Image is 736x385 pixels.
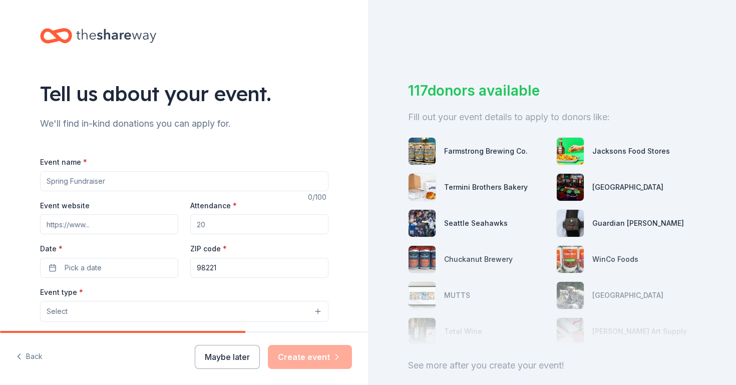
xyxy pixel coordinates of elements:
img: photo for Termini Brothers Bakery [409,174,436,201]
div: See more after you create your event! [408,357,696,373]
img: photo for Farmstrong Brewing Co. [409,138,436,165]
input: 12345 (U.S. only) [190,258,328,278]
div: Termini Brothers Bakery [444,181,528,193]
label: Attendance [190,201,237,211]
div: Seattle Seahawks [444,217,508,229]
button: Select [40,301,328,322]
button: Pick a date [40,258,178,278]
input: 20 [190,214,328,234]
button: Maybe later [195,345,260,369]
span: Pick a date [65,262,102,274]
div: [GEOGRAPHIC_DATA] [592,181,663,193]
label: Event type [40,287,83,297]
div: Tell us about your event. [40,80,328,108]
input: https://www... [40,214,178,234]
img: photo for Jacksons Food Stores [557,138,584,165]
div: 0 /100 [308,191,328,203]
label: Date [40,244,178,254]
input: Spring Fundraiser [40,171,328,191]
label: Event name [40,157,87,167]
div: Farmstrong Brewing Co. [444,145,528,157]
div: Fill out your event details to apply to donors like: [408,109,696,125]
div: Guardian [PERSON_NAME] [592,217,684,229]
label: Event website [40,201,90,211]
button: Back [16,346,43,367]
img: photo for Guardian Angel Device [557,210,584,237]
span: Select [47,305,68,317]
div: Jacksons Food Stores [592,145,670,157]
label: ZIP code [190,244,227,254]
img: photo for Seattle Seahawks [409,210,436,237]
img: photo for Swinomish Casino & Lodge [557,174,584,201]
div: 117 donors available [408,80,696,101]
div: We'll find in-kind donations you can apply for. [40,116,328,132]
